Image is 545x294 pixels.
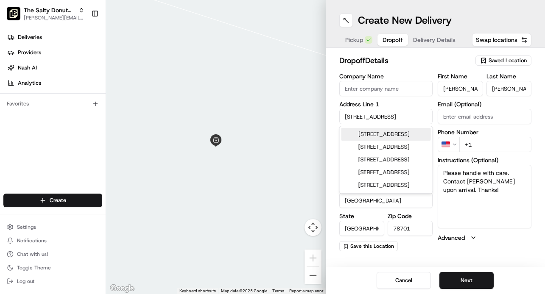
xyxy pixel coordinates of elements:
span: Chat with us! [17,251,48,258]
input: Enter company name [339,81,433,96]
label: Address Line 1 [339,101,433,107]
button: [PERSON_NAME][EMAIL_ADDRESS][DOMAIN_NAME] [24,14,84,21]
button: Next [439,272,494,289]
span: Notifications [17,237,47,244]
button: Save this Location [339,241,398,251]
span: Nash AI [18,64,37,72]
button: Saved Location [475,55,531,67]
button: Map camera controls [305,219,321,236]
textarea: Please handle with care. Contact [PERSON_NAME] upon arrival. Thanks! [438,165,531,228]
span: Saved Location [489,57,527,64]
button: Swap locations [472,33,531,47]
input: Clear [22,55,140,64]
span: Settings [17,224,36,230]
input: Enter phone number [459,137,531,152]
label: Company Name [339,73,433,79]
div: [STREET_ADDRESS] [341,128,431,141]
button: Advanced [438,233,531,242]
span: Pickup [345,36,363,44]
span: Swap locations [476,36,517,44]
a: Powered byPylon [60,143,103,150]
div: We're available if you need us! [29,89,107,96]
span: Log out [17,278,34,285]
button: Zoom in [305,250,321,266]
button: Keyboard shortcuts [179,288,216,294]
span: Providers [18,49,41,56]
img: The Salty Donut (South Congress) [7,7,20,20]
div: [STREET_ADDRESS] [341,153,431,166]
input: Enter email address [438,109,531,124]
span: Dropoff [383,36,403,44]
img: Google [108,283,136,294]
span: Pylon [84,144,103,150]
span: API Documentation [80,123,136,131]
label: Email (Optional) [438,101,531,107]
a: Open this area in Google Maps (opens a new window) [108,283,136,294]
h2: dropoff Details [339,55,471,67]
input: Enter country [339,193,433,208]
label: Phone Number [438,129,531,135]
button: The Salty Donut (South Congress)The Salty Donut (South Congress)[PERSON_NAME][EMAIL_ADDRESS][DOMA... [3,3,88,24]
input: Enter first name [438,81,483,96]
button: The Salty Donut (South Congress) [24,6,75,14]
input: Enter last name [486,81,531,96]
div: Suggestions [339,126,433,194]
span: Toggle Theme [17,264,51,271]
button: Zoom out [305,267,321,284]
button: Notifications [3,235,102,247]
div: 📗 [8,124,15,130]
button: Chat with us! [3,248,102,260]
span: Deliveries [18,33,42,41]
img: 1736555255976-a54dd68f-1ca7-489b-9aae-adbdc363a1c4 [8,81,24,96]
div: Favorites [3,97,102,111]
label: State [339,213,384,219]
a: Nash AI [3,61,106,75]
div: [STREET_ADDRESS] [341,166,431,179]
h1: Create New Delivery [358,14,452,27]
button: Start new chat [144,83,154,94]
button: Settings [3,221,102,233]
a: Terms [272,288,284,293]
div: Start new chat [29,81,139,89]
input: Enter zip code [388,221,433,236]
label: First Name [438,73,483,79]
a: Analytics [3,76,106,90]
button: Log out [3,275,102,287]
button: Create [3,194,102,207]
span: Create [50,197,66,204]
label: Instructions (Optional) [438,157,531,163]
span: Analytics [18,79,41,87]
span: Delivery Details [413,36,456,44]
span: Map data ©2025 Google [221,288,267,293]
a: 💻API Documentation [68,119,140,135]
a: 📗Knowledge Base [5,119,68,135]
label: Zip Code [388,213,433,219]
button: Cancel [377,272,431,289]
a: Deliveries [3,31,106,44]
img: Nash [8,8,25,25]
label: Last Name [486,73,531,79]
span: Knowledge Base [17,123,65,131]
input: Enter state [339,221,384,236]
label: Advanced [438,233,465,242]
div: [STREET_ADDRESS] [341,179,431,191]
a: Providers [3,46,106,59]
p: Welcome 👋 [8,34,154,47]
input: Enter address [339,109,433,124]
div: [STREET_ADDRESS] [341,141,431,153]
div: 💻 [72,124,78,130]
button: Toggle Theme [3,262,102,274]
a: Report a map error [289,288,323,293]
span: Save this Location [350,243,394,250]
